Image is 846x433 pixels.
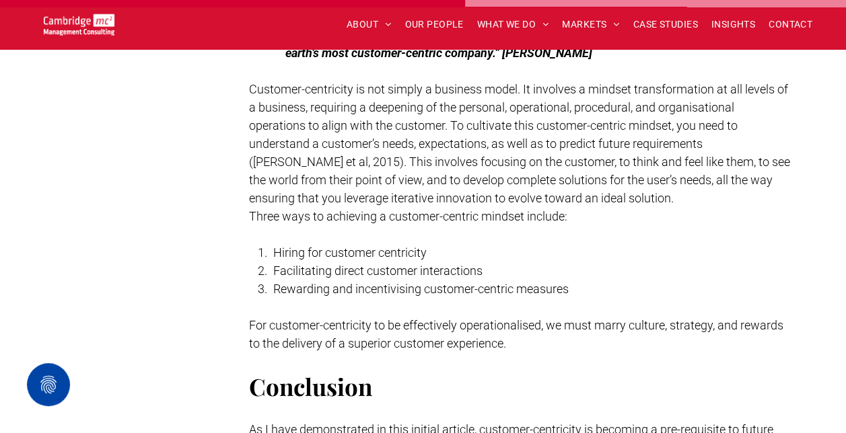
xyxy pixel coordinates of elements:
[249,370,372,402] span: Conclusion
[705,14,762,35] a: INSIGHTS
[249,209,567,223] span: Three ways to achieving a customer-centric mindset include:
[249,318,783,350] span: For customer-centricity to be effectively operationalised, we must marry culture, strategy, and r...
[44,15,114,30] a: Your Business Transformed | Cambridge Management Consulting
[470,14,556,35] a: WHAT WE DO
[627,14,705,35] a: CASE STUDIES
[273,264,483,278] span: Facilitating direct customer interactions
[273,282,569,296] span: Rewarding and incentivising customer-centric measures
[398,14,470,35] a: OUR PEOPLE
[762,14,819,35] a: CONTACT
[44,13,114,36] img: Go to Homepage
[340,14,398,35] a: ABOUT
[555,14,626,35] a: MARKETS
[273,245,427,260] span: Hiring for customer centricity
[249,82,790,205] span: Customer-centricity is not simply a business model. It involves a mindset transformation at all l...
